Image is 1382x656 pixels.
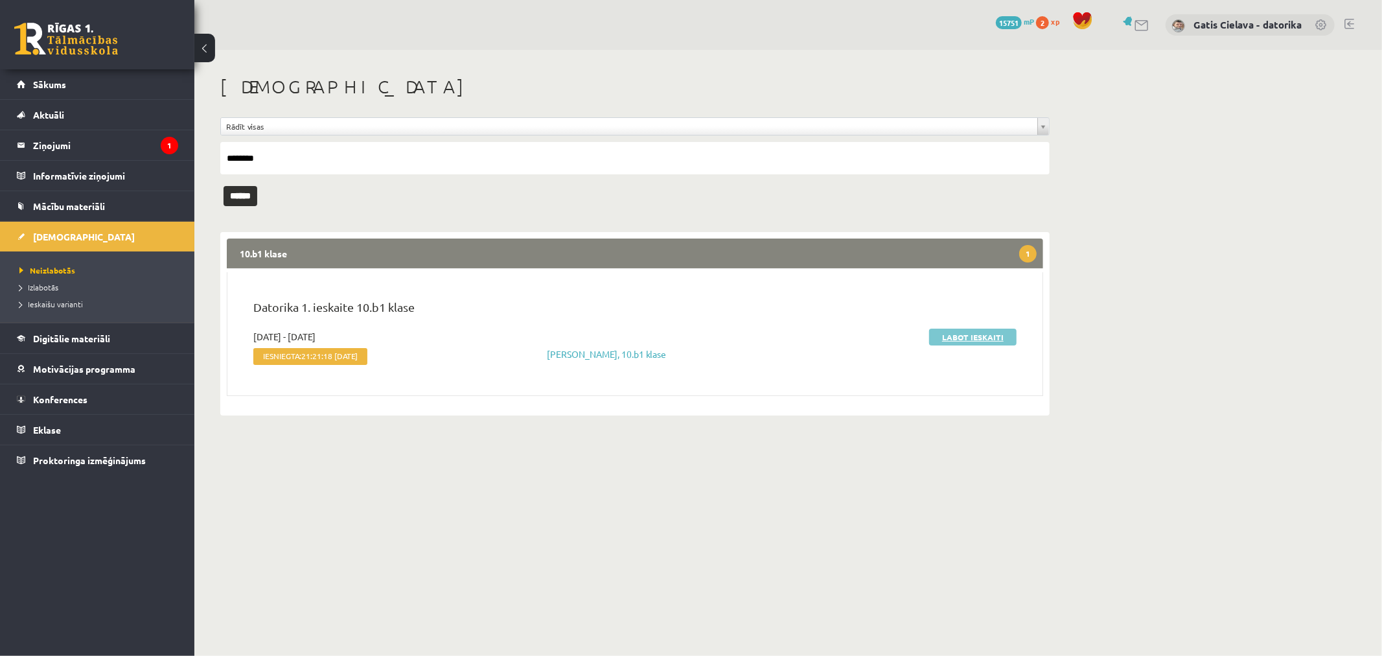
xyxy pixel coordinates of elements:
p: Datorika 1. ieskaite 10.b1 klase [253,298,1017,322]
img: Gatis Cielava - datorika [1172,19,1185,32]
a: Rādīt visas [221,118,1049,135]
span: Neizlabotās [19,265,75,275]
a: Gatis Cielava - datorika [1193,18,1302,31]
span: Motivācijas programma [33,363,135,375]
span: [DATE] - [DATE] [253,330,316,344]
span: 1 [1019,245,1037,263]
a: Neizlabotās [19,264,181,276]
span: Aktuāli [33,109,64,121]
a: [DEMOGRAPHIC_DATA] [17,222,178,252]
span: Rādīt visas [226,118,1032,135]
a: Mācību materiāli [17,191,178,221]
a: Proktoringa izmēģinājums [17,445,178,475]
span: 2 [1036,16,1049,29]
span: Konferences [33,393,87,405]
span: Sākums [33,78,66,90]
legend: Informatīvie ziņojumi [33,161,178,191]
span: Eklase [33,424,61,436]
a: [PERSON_NAME], 10.b1 klase [547,348,667,360]
a: Motivācijas programma [17,354,178,384]
legend: Ziņojumi [33,130,178,160]
a: Ieskaišu varianti [19,298,181,310]
span: 21:21:18 [DATE] [301,351,358,360]
a: Konferences [17,384,178,414]
span: Digitālie materiāli [33,333,110,344]
span: mP [1024,16,1034,27]
span: Mācību materiāli [33,200,105,212]
a: Rīgas 1. Tālmācības vidusskola [14,23,118,55]
span: xp [1051,16,1059,27]
span: [DEMOGRAPHIC_DATA] [33,231,135,242]
a: Labot ieskaiti [929,329,1017,346]
span: Ieskaišu varianti [19,299,83,309]
a: Digitālie materiāli [17,323,178,353]
legend: 10.b1 klase [227,239,1043,268]
h1: [DEMOGRAPHIC_DATA] [220,76,1050,98]
span: Iesniegta: [253,348,367,365]
a: Ziņojumi1 [17,130,178,160]
a: Aktuāli [17,100,178,130]
a: Izlabotās [19,281,181,293]
a: 15751 mP [996,16,1034,27]
span: Proktoringa izmēģinājums [33,454,146,466]
a: Eklase [17,415,178,445]
a: Sākums [17,69,178,99]
span: Izlabotās [19,282,58,292]
a: Informatīvie ziņojumi [17,161,178,191]
i: 1 [161,137,178,154]
span: 15751 [996,16,1022,29]
a: 2 xp [1036,16,1066,27]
